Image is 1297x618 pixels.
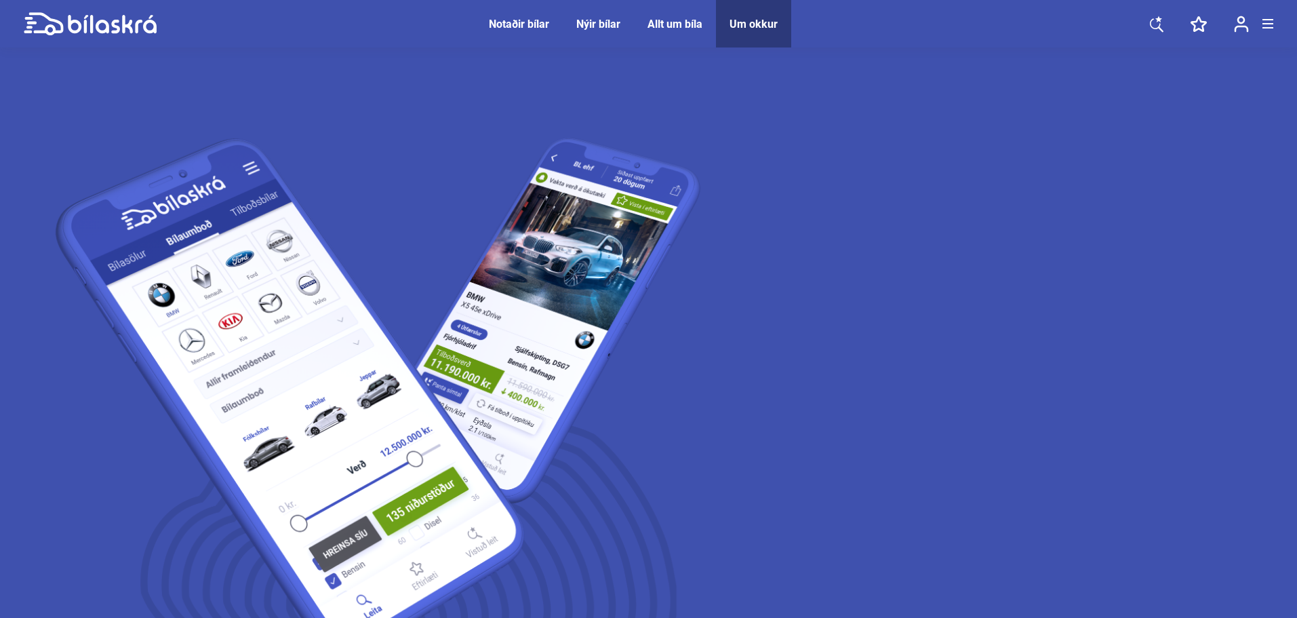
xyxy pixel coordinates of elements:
[1234,16,1249,33] img: user-login.svg
[576,18,620,31] a: Nýir bílar
[730,18,778,31] a: Um okkur
[489,18,549,31] a: Notaðir bílar
[647,18,702,31] a: Allt um bíla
